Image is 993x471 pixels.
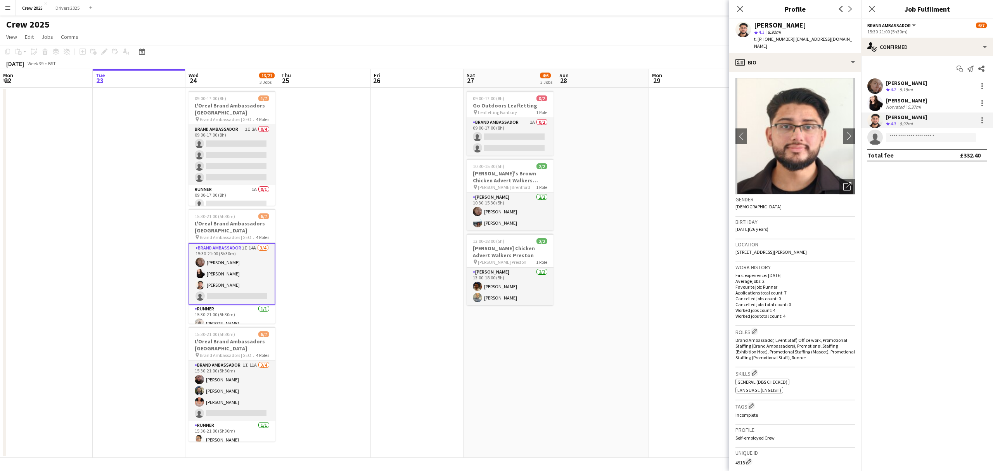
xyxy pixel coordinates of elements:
h3: L'Oreal Brand Ambassadors [GEOGRAPHIC_DATA] [189,220,275,234]
span: 15:30-21:00 (5h30m) [195,213,235,219]
app-job-card: 09:00-17:00 (8h)1/7L'Oreal Brand Ambassadors [GEOGRAPHIC_DATA] Brand Ambassadors [GEOGRAPHIC_DATA... [189,91,275,206]
span: Leafletting Banbury [478,109,517,115]
p: Cancelled jobs total count: 0 [735,301,855,307]
span: [STREET_ADDRESS][PERSON_NAME] [735,249,807,255]
app-job-card: 15:30-21:00 (5h30m)6/7L'Oreal Brand Ambassadors [GEOGRAPHIC_DATA] Brand Ambassadors [GEOGRAPHIC_D... [189,209,275,324]
div: £332.40 [960,151,981,159]
span: 8.92mi [766,29,782,35]
p: Self-employed Crew [735,435,855,441]
span: 4 Roles [256,234,269,240]
span: 13/21 [259,73,275,78]
div: 4918 [735,458,855,466]
h3: Birthday [735,218,855,225]
span: 6/7 [258,213,269,219]
span: t. [PHONE_NUMBER] [754,36,794,42]
span: Week 39 [26,61,45,66]
div: Confirmed [861,38,993,56]
div: 3 Jobs [259,79,274,85]
span: [DEMOGRAPHIC_DATA] [735,204,782,210]
span: Sun [559,72,569,79]
span: 25 [280,76,291,85]
span: [PERSON_NAME] Brentford [478,184,530,190]
span: Language (English) [737,387,781,393]
div: [PERSON_NAME] [754,22,806,29]
div: [PERSON_NAME] [886,80,927,87]
div: 8.92mi [898,121,914,127]
span: 4 Roles [256,352,269,358]
h3: Skills [735,369,855,377]
span: 29 [651,76,662,85]
app-card-role: Runner1A0/109:00-17:00 (8h) [189,185,275,211]
h3: [PERSON_NAME]'s Brown Chicken Advert Walkers Brentford [467,170,554,184]
div: 5.37mi [906,104,922,110]
a: Edit [22,32,37,42]
p: Worked jobs total count: 4 [735,313,855,319]
h3: Profile [735,426,855,433]
span: 1/7 [258,95,269,101]
span: 4/6 [540,73,551,78]
span: Brand Ambassadors [GEOGRAPHIC_DATA] [200,352,256,358]
span: Brand Ambassadors [GEOGRAPHIC_DATA] [200,116,256,122]
span: 2/2 [536,238,547,244]
p: Cancelled jobs count: 0 [735,296,855,301]
span: Jobs [42,33,53,40]
h3: Work history [735,264,855,271]
a: Jobs [38,32,56,42]
div: BST [48,61,56,66]
div: Open photos pop-in [839,179,855,194]
p: Incomplete [735,412,855,418]
div: 3 Jobs [540,79,552,85]
span: Fri [374,72,380,79]
span: General (DBS Checked) [737,379,787,385]
span: 22 [2,76,13,85]
p: Applications total count: 7 [735,290,855,296]
span: Mon [3,72,13,79]
app-card-role: Brand Ambassador1I11A3/415:30-21:00 (5h30m)[PERSON_NAME][PERSON_NAME][PERSON_NAME] [189,361,275,421]
app-card-role: [PERSON_NAME]2/210:30-15:30 (5h)[PERSON_NAME][PERSON_NAME] [467,193,554,230]
span: | [EMAIL_ADDRESS][DOMAIN_NAME] [754,36,852,49]
span: Brand Ambassador, Event Staff, Office work, Promotional Staffing (Brand Ambassadors), Promotional... [735,337,855,360]
h1: Crew 2025 [6,19,50,30]
span: 28 [558,76,569,85]
span: View [6,33,17,40]
span: Wed [189,72,199,79]
app-card-role: Brand Ambassador1A0/209:00-17:00 (8h) [467,118,554,156]
h3: Gender [735,196,855,203]
h3: L'Oreal Brand Ambassadors [GEOGRAPHIC_DATA] [189,338,275,352]
div: 5.18mi [898,87,914,93]
app-card-role: [PERSON_NAME]2/213:00-18:00 (5h)[PERSON_NAME][PERSON_NAME] [467,268,554,305]
span: Mon [652,72,662,79]
span: 6/7 [258,331,269,337]
div: [PERSON_NAME] [886,97,927,104]
h3: Go Outdoors Leafletting [467,102,554,109]
span: 1 Role [536,184,547,190]
span: 09:00-17:00 (8h) [195,95,226,101]
span: [DATE] (26 years) [735,226,768,232]
div: Bio [729,53,861,72]
h3: L'Oreal Brand Ambassadors [GEOGRAPHIC_DATA] [189,102,275,116]
span: 24 [187,76,199,85]
h3: Tags [735,402,855,410]
p: Favourite job: Runner [735,284,855,290]
div: 15:30-21:00 (5h30m) [867,29,987,35]
h3: Roles [735,327,855,336]
p: First experience: [DATE] [735,272,855,278]
p: Worked jobs count: 4 [735,307,855,313]
span: Edit [25,33,34,40]
span: 4.3 [759,29,765,35]
span: 26 [373,76,380,85]
span: Brand Ambassadors [GEOGRAPHIC_DATA] [200,234,256,240]
div: Total fee [867,151,894,159]
h3: Unique ID [735,449,855,456]
app-job-card: 15:30-21:00 (5h30m)6/7L'Oreal Brand Ambassadors [GEOGRAPHIC_DATA] Brand Ambassadors [GEOGRAPHIC_D... [189,327,275,442]
span: [PERSON_NAME] Preston [478,259,526,265]
span: 10:30-15:30 (5h) [473,163,504,169]
a: View [3,32,20,42]
span: Comms [61,33,78,40]
div: 13:00-18:00 (5h)2/2[PERSON_NAME] Chicken Advert Walkers Preston [PERSON_NAME] Preston1 Role[PERSO... [467,234,554,305]
span: Sat [467,72,475,79]
h3: [PERSON_NAME] Chicken Advert Walkers Preston [467,245,554,259]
